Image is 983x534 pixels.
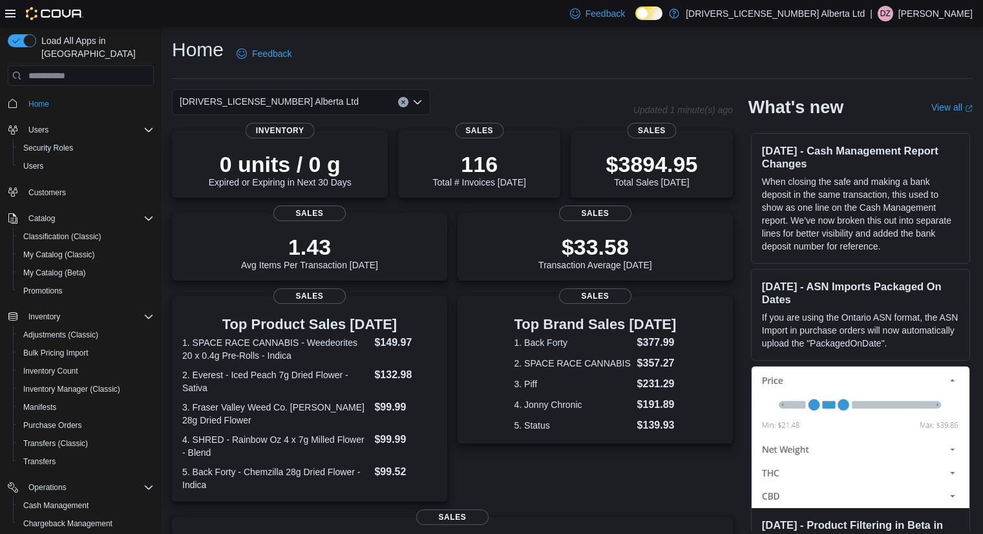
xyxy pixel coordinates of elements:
p: When closing the safe and making a bank deposit in the same transaction, this used to show as one... [762,175,959,253]
a: Cash Management [18,498,94,513]
a: Users [18,158,48,174]
a: Transfers [18,454,61,469]
span: Manifests [18,400,154,415]
span: Sales [628,123,676,138]
a: Purchase Orders [18,418,87,433]
span: Home [23,95,154,111]
dd: $149.97 [374,335,436,350]
dd: $99.52 [374,464,436,480]
span: Security Roles [23,143,73,153]
dt: 5. Back Forty - Chemzilla 28g Dried Flower - Indica [182,465,369,491]
h3: Top Product Sales [DATE] [182,317,437,332]
span: Sales [455,123,503,138]
a: Inventory Count [18,363,83,379]
button: Inventory [23,309,65,325]
span: Inventory [23,309,154,325]
button: Manifests [13,398,159,416]
a: Customers [23,185,71,200]
span: Transfers (Classic) [23,438,88,449]
span: Inventory Manager (Classic) [18,381,154,397]
button: Users [13,157,159,175]
span: Sales [273,206,346,221]
button: Transfers [13,453,159,471]
button: Purchase Orders [13,416,159,434]
span: My Catalog (Classic) [23,250,95,260]
dt: 2. SPACE RACE CANNABIS [514,357,632,370]
span: My Catalog (Beta) [23,268,86,278]
a: Feedback [231,41,297,67]
span: [DRIVERS_LICENSE_NUMBER] Alberta Ltd [180,94,359,109]
button: Catalog [3,209,159,228]
div: Transaction Average [DATE] [538,234,652,270]
span: Sales [559,206,631,221]
button: Clear input [398,97,408,107]
span: Transfers (Classic) [18,436,154,451]
button: Catalog [23,211,60,226]
button: Users [23,122,54,138]
span: Catalog [23,211,154,226]
span: Purchase Orders [18,418,154,433]
button: Transfers (Classic) [13,434,159,453]
div: Expired or Expiring in Next 30 Days [209,151,352,187]
dd: $99.99 [374,400,436,415]
dt: 3. Fraser Valley Weed Co. [PERSON_NAME] 28g Dried Flower [182,401,369,427]
span: My Catalog (Beta) [18,265,154,281]
dd: $139.93 [637,418,677,433]
p: If you are using the Ontario ASN format, the ASN Import in purchase orders will now automatically... [762,311,959,350]
span: Classification (Classic) [23,231,101,242]
h3: Top Brand Sales [DATE] [514,317,677,332]
span: Adjustments (Classic) [18,327,154,343]
span: Customers [28,187,66,198]
span: Promotions [23,286,63,296]
a: Chargeback Management [18,516,118,531]
span: Chargeback Management [18,516,154,531]
dd: $231.29 [637,376,677,392]
dd: $191.89 [637,397,677,412]
span: Adjustments (Classic) [23,330,98,340]
button: Inventory [3,308,159,326]
span: Users [23,122,154,138]
button: Operations [3,478,159,497]
h2: What's new [748,97,843,118]
span: Users [18,158,154,174]
div: Total Sales [DATE] [606,151,698,187]
dd: $132.98 [374,367,436,383]
h3: [DATE] - ASN Imports Packaged On Dates [762,280,959,306]
p: [DRIVERS_LICENSE_NUMBER] Alberta Ltd [686,6,865,21]
a: My Catalog (Classic) [18,247,100,262]
p: 0 units / 0 g [209,151,352,177]
button: Chargeback Management [13,515,159,533]
span: Manifests [23,402,56,412]
span: Chargeback Management [23,518,112,529]
p: $33.58 [538,234,652,260]
img: Cova [26,7,83,20]
span: Purchase Orders [23,420,82,431]
span: Inventory [246,123,315,138]
svg: External link [965,105,973,112]
p: 1.43 [241,234,378,260]
a: Inventory Manager (Classic) [18,381,125,397]
dt: 5. Status [514,419,632,432]
a: Manifests [18,400,61,415]
span: Inventory Count [23,366,78,376]
span: Classification (Classic) [18,229,154,244]
p: $3894.95 [606,151,698,177]
div: Avg Items Per Transaction [DATE] [241,234,378,270]
span: Sales [559,288,631,304]
span: Load All Apps in [GEOGRAPHIC_DATA] [36,34,154,60]
span: DZ [880,6,891,21]
span: Operations [28,482,67,493]
button: Classification (Classic) [13,228,159,246]
button: Customers [3,183,159,202]
span: Operations [23,480,154,495]
button: Inventory Count [13,362,159,380]
dd: $357.27 [637,356,677,371]
button: Promotions [13,282,159,300]
a: Adjustments (Classic) [18,327,103,343]
input: Dark Mode [635,6,662,20]
h3: [DATE] - Cash Management Report Changes [762,144,959,170]
a: Bulk Pricing Import [18,345,94,361]
button: Operations [23,480,72,495]
p: [PERSON_NAME] [898,6,973,21]
a: Security Roles [18,140,78,156]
